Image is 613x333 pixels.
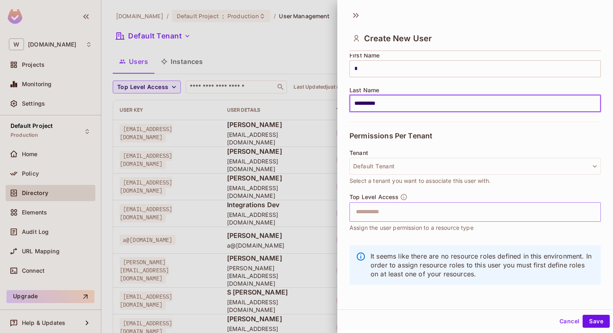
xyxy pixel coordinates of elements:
span: First Name [349,52,380,59]
button: Open [596,211,598,212]
button: Save [583,315,610,328]
span: Tenant [349,150,368,156]
span: Last Name [349,87,379,93]
button: Default Tenant [349,158,601,175]
button: Cancel [556,315,583,328]
span: Create New User [364,34,432,43]
span: Assign the user permission to a resource type [349,223,474,232]
p: It seems like there are no resource roles defined in this environment. In order to assign resourc... [371,252,594,278]
span: Top Level Access [349,194,399,200]
span: Permissions Per Tenant [349,132,432,140]
span: Select a tenant you want to associate this user with. [349,176,491,185]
